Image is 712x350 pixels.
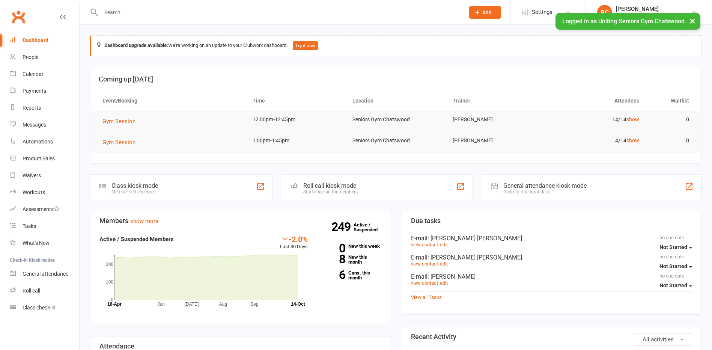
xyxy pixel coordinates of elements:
span: Logged in as Uniting Seniors Gym Chatswood. [562,18,686,25]
span: : [PERSON_NAME] [PERSON_NAME] [428,254,522,261]
div: Dashboard [23,37,48,43]
button: Not Started [659,259,692,273]
div: Tasks [23,223,36,229]
div: General attendance [23,271,68,277]
h3: Coming up [DATE] [99,75,693,83]
button: Try it now [293,41,318,50]
a: Messages [10,116,79,133]
div: Great for the front desk [503,189,587,195]
a: show more [130,218,158,225]
div: [PERSON_NAME] [616,6,691,12]
a: show [626,137,639,143]
span: Not Started [659,263,687,269]
strong: 8 [319,253,345,265]
div: Class kiosk mode [111,182,158,189]
button: Gym Session [102,138,141,147]
td: [PERSON_NAME] [446,111,546,128]
div: Automations [23,139,53,145]
a: view contact [411,261,438,267]
a: Class kiosk mode [10,299,79,316]
td: 14/14 [546,111,646,128]
th: Time [246,91,346,110]
a: What's New [10,235,79,252]
button: × [686,13,699,29]
td: 0 [646,132,696,149]
a: view contact [411,280,438,286]
a: edit [440,261,448,267]
div: RC [597,5,612,20]
div: Workouts [23,189,45,195]
a: show [626,116,639,122]
a: People [10,49,79,66]
div: General attendance kiosk mode [503,182,587,189]
span: Add [482,9,492,15]
h3: Recent Activity [411,333,692,341]
span: Gym Session [102,118,135,125]
a: 249Active / Suspended [354,217,387,238]
a: edit [440,280,448,286]
div: E-mail [411,273,692,280]
h3: Members [99,217,381,225]
a: General attendance kiosk mode [10,266,79,282]
a: 0New this week [319,244,381,249]
td: Seniors Gym Chatswood [346,111,446,128]
button: Gym Session [102,117,141,126]
strong: 0 [319,243,345,254]
a: view contact [411,242,438,247]
a: Tasks [10,218,79,235]
a: Roll call [10,282,79,299]
td: 0 [646,111,696,128]
th: Location [346,91,446,110]
th: Attendees [546,91,646,110]
div: Uniting Seniors Gym Chatswood [616,12,691,19]
a: Automations [10,133,79,150]
button: Add [469,6,501,19]
span: Not Started [659,244,687,250]
div: E-mail [411,254,692,261]
a: edit [440,242,448,247]
a: View all Tasks [411,294,442,300]
button: Not Started [659,240,692,254]
a: Calendar [10,66,79,83]
a: Payments [10,83,79,100]
td: 12:00pm-12:45pm [246,111,346,128]
a: Clubworx [9,8,28,26]
strong: 249 [331,221,354,232]
th: Trainer [446,91,546,110]
strong: Active / Suspended Members [99,236,174,243]
div: Reports [23,105,41,111]
a: Workouts [10,184,79,201]
a: Product Sales [10,150,79,167]
input: Search... [99,7,459,18]
div: E-mail [411,235,692,242]
td: 1:00pm-1:45pm [246,132,346,149]
div: Calendar [23,71,44,77]
span: : [PERSON_NAME] [428,273,476,280]
strong: 6 [319,269,345,281]
div: -2.0% [280,235,308,243]
a: Reports [10,100,79,116]
td: 4/14 [546,132,646,149]
div: Member self check-in [111,189,158,195]
div: Payments [23,88,46,94]
a: 6Canx. this month [319,270,381,280]
div: Roll call kiosk mode [303,182,358,189]
div: Product Sales [23,155,55,161]
span: All activities [643,336,674,343]
span: Gym Session [102,139,135,146]
span: Not Started [659,282,687,288]
a: Dashboard [10,32,79,49]
h3: Due tasks [411,217,692,225]
a: Waivers [10,167,79,184]
div: Last 30 Days [280,235,308,251]
h3: Attendance [99,342,381,350]
div: Assessments [23,206,60,212]
div: Roll call [23,288,40,294]
th: Event/Booking [96,91,246,110]
th: Waitlist [646,91,696,110]
span: Settings [532,4,552,21]
button: Not Started [659,279,692,292]
div: Waivers [23,172,41,178]
a: Assessments [10,201,79,218]
td: [PERSON_NAME] [446,132,546,149]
